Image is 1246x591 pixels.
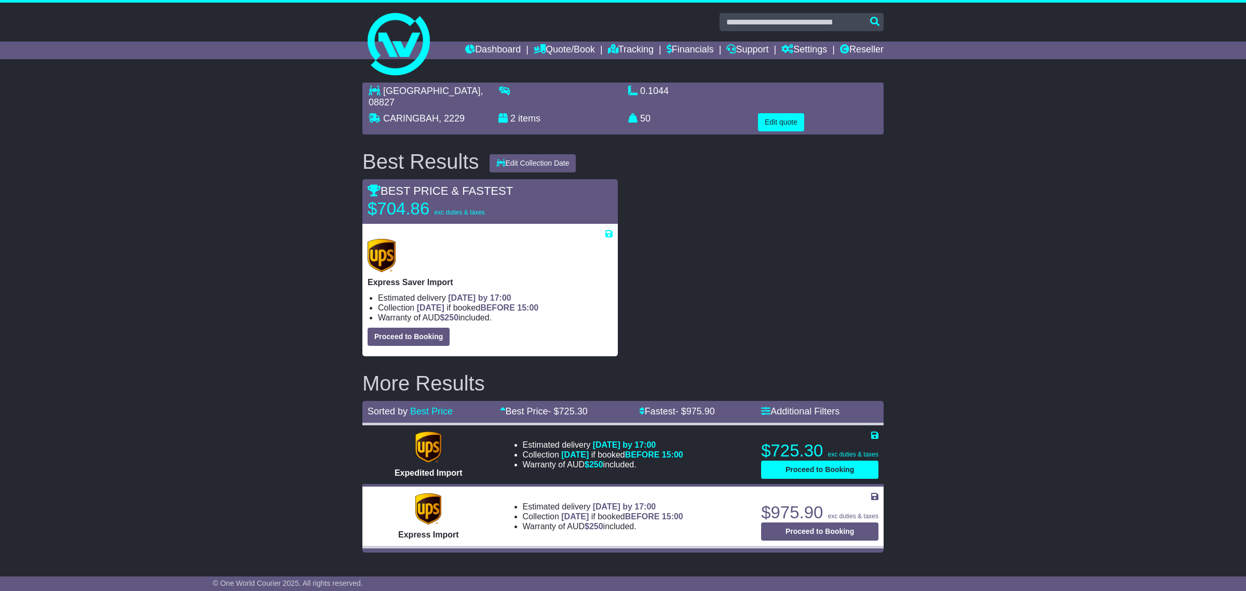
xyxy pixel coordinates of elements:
[378,293,613,303] li: Estimated delivery
[726,42,768,59] a: Support
[368,406,408,417] span: Sorted by
[608,42,654,59] a: Tracking
[523,440,683,450] li: Estimated delivery
[448,293,511,302] span: [DATE] by 17:00
[761,461,878,479] button: Proceed to Booking
[465,42,521,59] a: Dashboard
[589,460,603,469] span: 250
[675,406,715,417] span: - $
[761,522,878,541] button: Proceed to Booking
[589,522,603,531] span: 250
[686,406,715,417] span: 975.90
[395,468,463,477] span: Expedited Import
[523,460,683,469] li: Warranty of AUD included.
[439,113,465,124] span: , 2229
[480,303,515,312] span: BEFORE
[662,512,683,521] span: 15:00
[585,522,603,531] span: $
[398,530,458,539] span: Express Import
[662,450,683,459] span: 15:00
[444,313,458,322] span: 250
[368,184,513,197] span: BEST PRICE & FASTEST
[368,328,450,346] button: Proceed to Booking
[640,86,669,96] span: 0.1044
[828,451,878,458] span: exc duties & taxes
[523,502,683,512] li: Estimated delivery
[758,113,804,131] button: Edit quote
[561,512,589,521] span: [DATE]
[383,86,480,96] span: [GEOGRAPHIC_DATA]
[362,372,884,395] h2: More Results
[369,86,483,108] span: , 08827
[518,113,540,124] span: items
[585,460,603,469] span: $
[534,42,595,59] a: Quote/Book
[415,432,441,463] img: UPS (new): Expedited Import
[761,440,878,461] p: $725.30
[593,440,656,449] span: [DATE] by 17:00
[368,198,497,219] p: $704.86
[561,512,683,521] span: if booked
[523,450,683,460] li: Collection
[415,493,441,525] img: UPS (new): Express Import
[490,154,576,172] button: Edit Collection Date
[761,502,878,523] p: $975.90
[517,303,538,312] span: 15:00
[378,303,613,313] li: Collection
[561,450,683,459] span: if booked
[840,42,884,59] a: Reseller
[593,502,656,511] span: [DATE] by 17:00
[559,406,588,417] span: 725.30
[410,406,453,417] a: Best Price
[625,512,660,521] span: BEFORE
[523,521,683,531] li: Warranty of AUD included.
[378,313,613,323] li: Warranty of AUD included.
[561,450,589,459] span: [DATE]
[368,277,613,287] p: Express Saver Import
[357,150,484,173] div: Best Results
[639,406,715,417] a: Fastest- $975.90
[434,209,484,216] span: exc duties & taxes
[548,406,588,417] span: - $
[761,406,839,417] a: Additional Filters
[417,303,538,312] span: if booked
[383,113,439,124] span: CARINGBAH
[828,513,878,520] span: exc duties & taxes
[510,113,516,124] span: 2
[500,406,588,417] a: Best Price- $725.30
[368,239,396,272] img: UPS (new): Express Saver Import
[640,113,651,124] span: 50
[781,42,827,59] a: Settings
[523,512,683,521] li: Collection
[417,303,444,312] span: [DATE]
[625,450,660,459] span: BEFORE
[440,313,458,322] span: $
[213,579,363,587] span: © One World Courier 2025. All rights reserved.
[667,42,714,59] a: Financials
